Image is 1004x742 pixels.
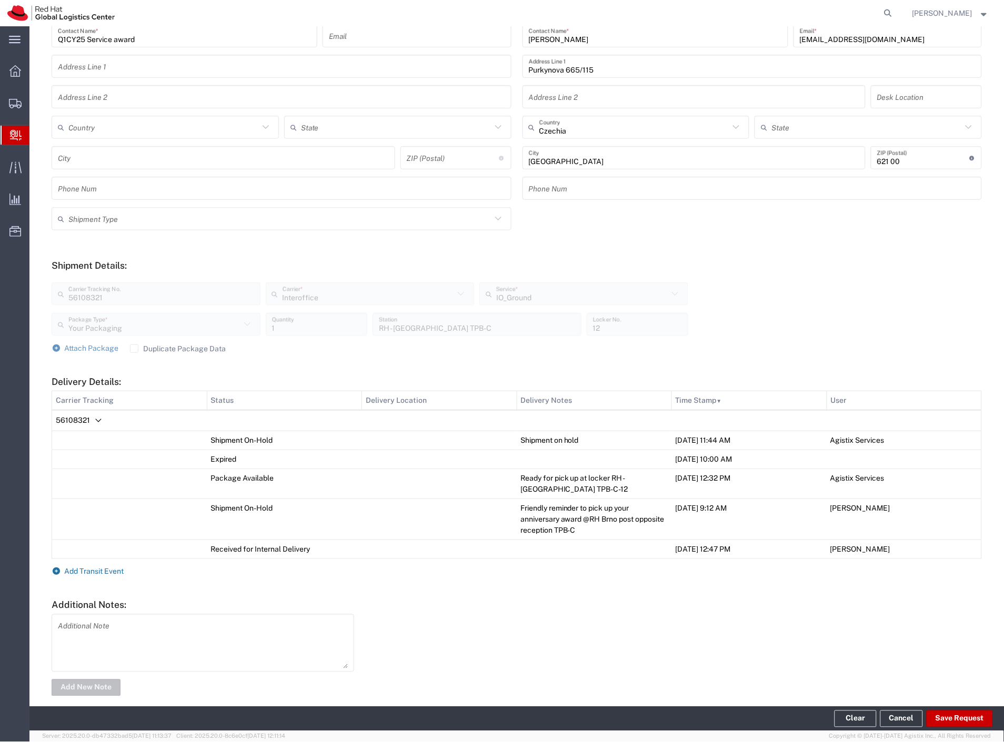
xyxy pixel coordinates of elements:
td: [DATE] 11:44 AM [672,431,827,450]
span: Client: 2025.20.0-8c6e0cf [176,733,285,739]
td: [DATE] 10:00 AM [672,450,827,469]
td: [PERSON_NAME] [827,499,982,540]
span: [DATE] 12:11:14 [247,733,285,739]
th: Status [207,391,362,410]
img: logo [7,5,115,21]
span: [DATE] 11:13:37 [132,733,172,739]
th: Carrier Tracking [52,391,207,410]
td: Received for Internal Delivery [207,540,362,558]
th: User [827,391,982,410]
td: Package Available [207,469,362,499]
h5: Delivery Details: [52,376,982,387]
button: Save Request [927,710,993,727]
span: Add Transit Event [65,567,124,576]
th: Time Stamp [672,391,827,410]
th: Delivery Notes [517,391,672,410]
td: Shipment On-Hold [207,499,362,540]
td: Shipment On-Hold [207,431,362,450]
span: Server: 2025.20.0-db47332bad5 [42,733,172,739]
td: [PERSON_NAME] [827,540,982,558]
a: Cancel [880,710,923,727]
label: Duplicate Package Data [130,344,226,353]
span: 56108321 [56,416,90,424]
h5: Additional Notes: [52,599,982,611]
td: Agistix Services [827,431,982,450]
td: Agistix Services [827,469,982,499]
td: [DATE] 12:47 PM [672,540,827,558]
td: [DATE] 12:32 PM [672,469,827,499]
button: [PERSON_NAME] [912,7,990,19]
button: Clear [835,710,877,727]
table: Delivery Details: [52,391,982,559]
td: Expired [207,450,362,469]
td: [DATE] 9:12 AM [672,499,827,540]
span: Filip Lizuch [912,7,972,19]
span: Attach Package [65,344,119,352]
th: Delivery Location [362,391,517,410]
span: Copyright © [DATE]-[DATE] Agistix Inc., All Rights Reserved [829,732,991,741]
td: Ready for pick up at locker RH - [GEOGRAPHIC_DATA] TPB-C-12 [517,469,672,499]
td: Shipment on hold [517,431,672,450]
h5: Shipment Details: [52,260,982,271]
td: Friendly reminder to pick up your anniversary award @RH Brno post opposite reception TPB-C [517,499,672,540]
